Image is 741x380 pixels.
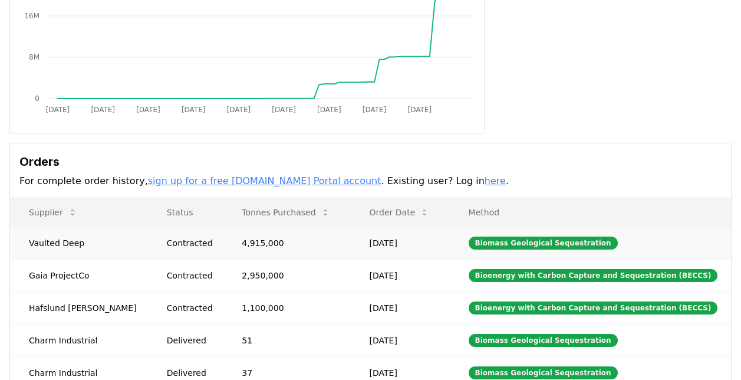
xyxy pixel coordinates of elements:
tspan: [DATE] [272,106,296,114]
td: 2,950,000 [223,259,350,291]
tspan: [DATE] [91,106,115,114]
td: [DATE] [351,227,450,259]
p: For complete order history, . Existing user? Log in . [19,174,722,188]
div: Bioenergy with Carbon Capture and Sequestration (BECCS) [469,302,718,315]
div: Delivered [167,367,213,379]
td: [DATE] [351,291,450,324]
td: Vaulted Deep [10,227,148,259]
tspan: [DATE] [136,106,160,114]
div: Delivered [167,335,213,346]
td: Gaia ProjectCo [10,259,148,291]
tspan: 16M [24,12,39,20]
a: sign up for a free [DOMAIN_NAME] Portal account [148,175,381,186]
div: Contracted [167,270,213,281]
button: Order Date [360,201,439,224]
td: 51 [223,324,350,356]
tspan: [DATE] [363,106,387,114]
div: Contracted [167,237,213,249]
td: [DATE] [351,259,450,291]
td: Hafslund [PERSON_NAME] [10,291,148,324]
td: Charm Industrial [10,324,148,356]
h3: Orders [19,153,722,171]
p: Method [459,207,722,218]
td: 1,100,000 [223,291,350,324]
tspan: [DATE] [182,106,206,114]
tspan: 0 [35,94,39,103]
div: Biomass Geological Sequestration [469,237,618,250]
td: 4,915,000 [223,227,350,259]
p: Status [157,207,213,218]
button: Tonnes Purchased [232,201,339,224]
td: [DATE] [351,324,450,356]
div: Biomass Geological Sequestration [469,334,618,347]
tspan: 8M [29,53,39,61]
div: Bioenergy with Carbon Capture and Sequestration (BECCS) [469,269,718,282]
tspan: [DATE] [317,106,341,114]
div: Biomass Geological Sequestration [469,366,618,379]
a: here [485,175,506,186]
tspan: [DATE] [227,106,251,114]
button: Supplier [19,201,87,224]
div: Contracted [167,302,213,314]
tspan: [DATE] [46,106,70,114]
tspan: [DATE] [408,106,432,114]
